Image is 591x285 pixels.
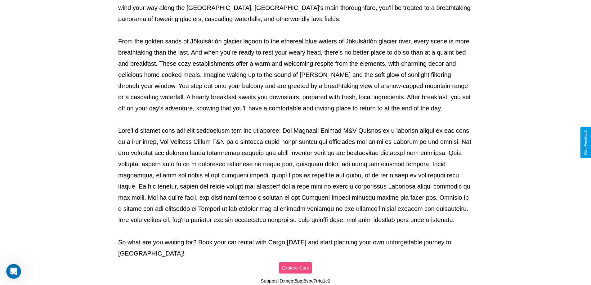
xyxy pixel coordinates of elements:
div: Give Feedback [584,130,588,155]
p: Support ID: mgqt5pgt8sbc7r4q1c2 [261,277,330,285]
iframe: Intercom live chat [6,264,21,279]
button: Explore Cars [279,262,312,274]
